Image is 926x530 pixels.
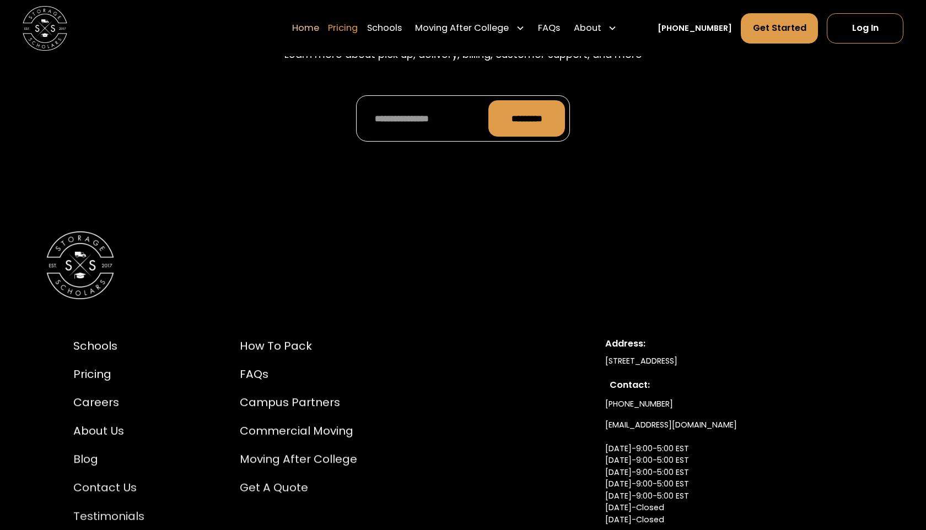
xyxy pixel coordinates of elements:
div: Contact: [610,378,848,392]
a: Schools [73,338,144,355]
div: [STREET_ADDRESS] [605,355,853,367]
a: Pricing [328,12,358,44]
a: FAQs [240,366,357,383]
form: Promo Form [356,95,570,142]
a: Home [292,12,319,44]
a: Schools [367,12,402,44]
a: Campus Partners [240,394,357,411]
div: Moving After College [411,12,529,44]
a: Contact Us [73,479,144,496]
div: About [569,12,622,44]
a: [PHONE_NUMBER] [658,22,732,34]
a: Testimonials [73,508,144,525]
a: About Us [73,423,144,440]
img: Storage Scholars main logo [23,6,68,51]
a: Get Started [741,13,818,44]
div: Moving After College [415,21,509,35]
a: Blog [73,451,144,468]
a: Log In [827,13,903,44]
a: How to Pack [240,338,357,355]
a: Moving After College [240,451,357,468]
div: Address: [605,337,853,350]
a: FAQs [538,12,560,44]
img: Storage Scholars Logomark. [46,231,114,299]
a: [PHONE_NUMBER] [605,394,673,415]
div: About [574,21,601,35]
a: Pricing [73,366,144,383]
a: Commercial Moving [240,423,357,440]
a: Get a Quote [240,479,357,496]
a: Careers [73,394,144,411]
